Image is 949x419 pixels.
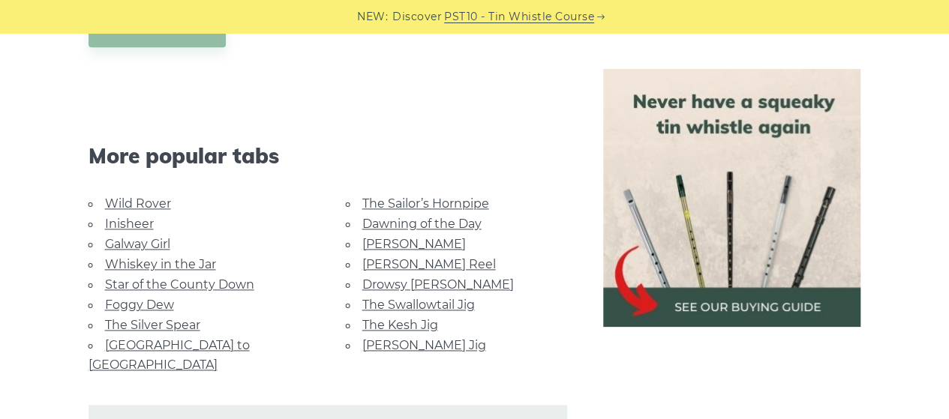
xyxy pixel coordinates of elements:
a: [PERSON_NAME] [362,237,466,251]
a: Drowsy [PERSON_NAME] [362,277,514,292]
a: Inisheer [105,217,154,231]
a: Dawning of the Day [362,217,482,231]
a: Galway Girl [105,237,170,251]
a: Wild Rover [105,196,171,211]
a: [PERSON_NAME] Jig [362,338,486,352]
span: NEW: [357,8,388,25]
a: The Swallowtail Jig [362,298,475,312]
a: The Sailor’s Hornpipe [362,196,489,211]
span: Discover [392,8,442,25]
a: [PERSON_NAME] Reel [362,257,496,271]
a: The Silver Spear [105,318,200,332]
a: The Kesh Jig [362,318,438,332]
a: Foggy Dew [105,298,174,312]
a: Whiskey in the Jar [105,257,216,271]
span: More popular tabs [89,143,567,169]
a: [GEOGRAPHIC_DATA] to [GEOGRAPHIC_DATA] [89,338,250,372]
img: tin whistle buying guide [603,69,861,327]
a: Star of the County Down [105,277,254,292]
a: PST10 - Tin Whistle Course [444,8,594,25]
